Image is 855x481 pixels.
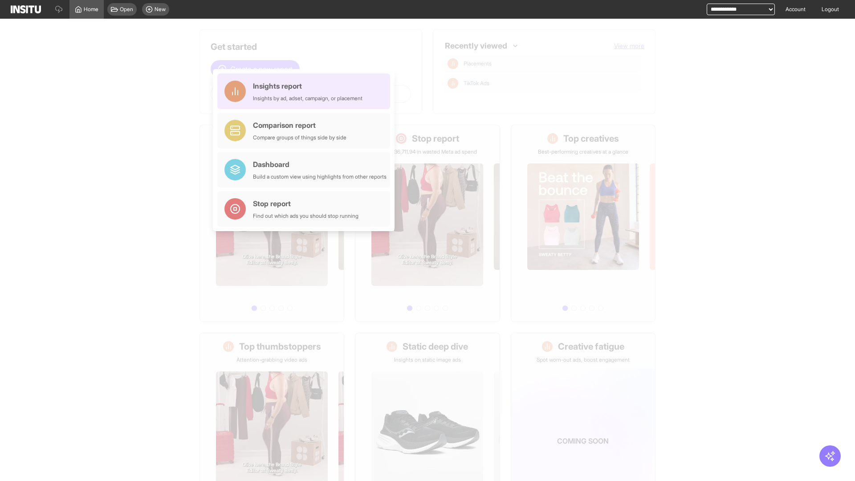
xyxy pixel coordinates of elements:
[155,6,166,13] span: New
[253,134,346,141] div: Compare groups of things side by side
[11,5,41,13] img: Logo
[253,173,387,180] div: Build a custom view using highlights from other reports
[253,212,358,220] div: Find out which ads you should stop running
[253,81,362,91] div: Insights report
[253,120,346,130] div: Comparison report
[253,198,358,209] div: Stop report
[120,6,133,13] span: Open
[253,159,387,170] div: Dashboard
[253,95,362,102] div: Insights by ad, adset, campaign, or placement
[84,6,98,13] span: Home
